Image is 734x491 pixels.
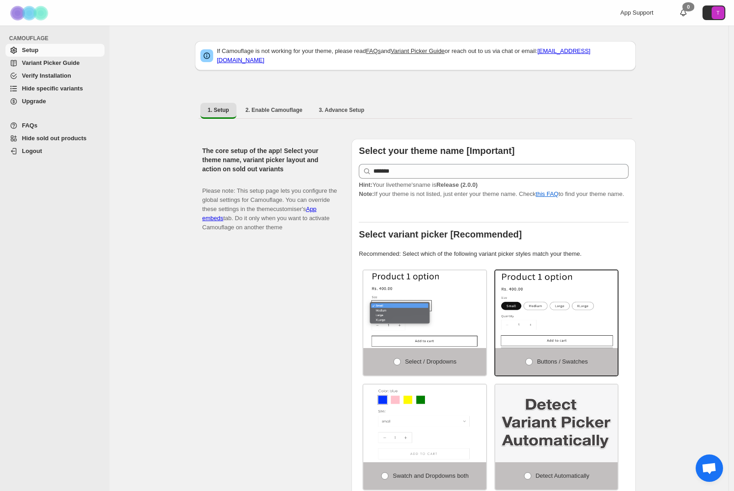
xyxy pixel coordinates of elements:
img: Swatch and Dropdowns both [363,385,486,462]
strong: Release (2.0.0) [436,181,477,188]
p: If your theme is not listed, just enter your theme name. Check to find your theme name. [359,180,629,199]
a: Hide specific variants [5,82,105,95]
span: Buttons / Swatches [537,358,587,365]
span: Setup [22,47,38,53]
span: Variant Picker Guide [22,59,79,66]
a: FAQs [5,119,105,132]
text: T [717,10,720,16]
a: Logout [5,145,105,158]
span: Hide sold out products [22,135,87,142]
strong: Note: [359,190,374,197]
a: Variant Picker Guide [5,57,105,69]
div: Open de chat [696,454,723,482]
span: Swatch and Dropdowns both [393,472,468,479]
a: Variant Picker Guide [391,48,445,54]
span: Verify Installation [22,72,71,79]
span: 1. Setup [208,106,229,114]
p: Please note: This setup page lets you configure the global settings for Camouflage. You can overr... [202,177,337,232]
img: Detect Automatically [495,385,618,462]
span: 3. Advance Setup [319,106,364,114]
img: Select / Dropdowns [363,270,486,348]
span: FAQs [22,122,37,129]
a: Upgrade [5,95,105,108]
span: Logout [22,148,42,154]
span: Detect Automatically [535,472,589,479]
h2: The core setup of the app! Select your theme name, variant picker layout and action on sold out v... [202,146,337,174]
span: App Support [620,9,653,16]
b: Select variant picker [Recommended] [359,229,522,239]
span: Upgrade [22,98,46,105]
a: 0 [679,8,688,17]
img: Buttons / Swatches [495,270,618,348]
p: If Camouflage is not working for your theme, please read and or reach out to us via chat or email: [217,47,630,65]
a: FAQs [366,48,381,54]
b: Select your theme name [Important] [359,146,514,156]
span: CAMOUFLAGE [9,35,105,42]
img: Camouflage [7,0,53,26]
a: this FAQ [536,190,559,197]
span: 2. Enable Camouflage [246,106,303,114]
span: Hide specific variants [22,85,83,92]
button: Avatar with initials T [703,5,725,20]
span: Select / Dropdowns [405,358,456,365]
p: Recommended: Select which of the following variant picker styles match your theme. [359,249,629,259]
div: 0 [682,2,694,11]
a: Setup [5,44,105,57]
span: Avatar with initials T [712,6,724,19]
a: Hide sold out products [5,132,105,145]
span: Your live theme's name is [359,181,477,188]
strong: Hint: [359,181,372,188]
a: Verify Installation [5,69,105,82]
